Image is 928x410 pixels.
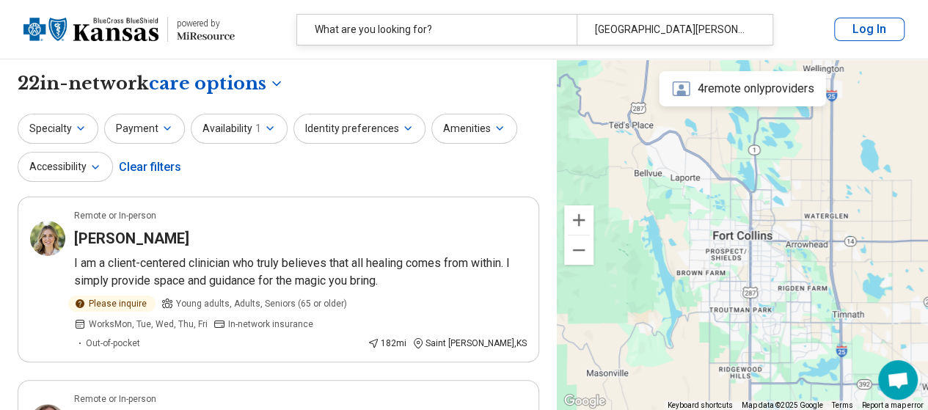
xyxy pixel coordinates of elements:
div: Please inquire [68,296,156,312]
span: Works Mon, Tue, Wed, Thu, Fri [89,318,208,331]
span: care options [149,71,266,96]
div: What are you looking for? [297,15,577,45]
button: Amenities [431,114,517,144]
button: Log In [834,18,905,41]
a: Report a map error [862,401,924,409]
button: Availability1 [191,114,288,144]
span: Out-of-pocket [86,337,140,350]
a: Open chat [878,360,918,400]
h1: 22 in-network [18,71,284,96]
button: Zoom out [564,235,593,265]
button: Identity preferences [293,114,425,144]
img: Blue Cross Blue Shield Kansas [23,12,158,47]
div: 182 mi [368,337,406,350]
button: Specialty [18,114,98,144]
div: powered by [177,17,235,30]
p: I am a client-centered clinician who truly believes that all healing comes from within. I simply ... [74,255,527,290]
button: Care options [149,71,284,96]
div: [GEOGRAPHIC_DATA][PERSON_NAME], [GEOGRAPHIC_DATA] [577,15,763,45]
span: Young adults, Adults, Seniors (65 or older) [176,297,347,310]
span: In-network insurance [228,318,313,331]
h3: [PERSON_NAME] [74,228,189,249]
a: Terms (opens in new tab) [832,401,853,409]
div: 4 remote only providers [660,71,826,106]
div: Saint [PERSON_NAME] , KS [412,337,527,350]
span: 1 [255,121,261,136]
div: Clear filters [119,150,181,185]
span: Map data ©2025 Google [742,401,823,409]
button: Accessibility [18,152,113,182]
button: Zoom in [564,205,593,235]
a: Blue Cross Blue Shield Kansaspowered by [23,12,235,47]
button: Payment [104,114,185,144]
p: Remote or In-person [74,392,156,406]
p: Remote or In-person [74,209,156,222]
